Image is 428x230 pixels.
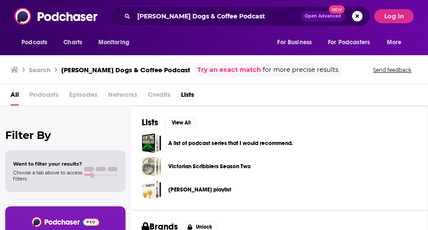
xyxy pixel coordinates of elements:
div: Search podcasts, credits, & more... [110,6,370,26]
span: Credits [148,88,171,106]
button: Send feedback [370,66,414,74]
a: All [10,88,19,106]
span: Episodes [69,88,97,106]
a: Victorian Scribblers Season Two [168,162,251,171]
a: Victorian Scribblers Season Two [142,156,161,176]
span: for more precise results [263,65,338,75]
span: Choose a tab above to access filters. [13,170,82,182]
button: open menu [15,34,59,51]
span: For Business [277,36,312,49]
span: Open Advanced [305,14,341,18]
img: Podchaser - Follow, Share and Rate Podcasts [31,217,100,227]
button: Open AdvancedNew [301,11,345,21]
a: ListsView All [142,117,197,128]
span: Podcasts [21,36,47,49]
button: open menu [322,34,383,51]
span: More [387,36,402,49]
a: Dao's playlist [142,180,161,199]
a: A list of podcast series that I would recommend. [142,133,161,153]
span: For Podcasters [328,36,370,49]
h2: Lists [142,117,158,128]
h2: Filter By [5,129,125,142]
button: open menu [92,34,140,51]
button: Log In [374,9,414,23]
span: Monitoring [98,36,129,49]
img: Podchaser - Follow, Share and Rate Podcasts [14,8,98,25]
span: Charts [63,36,82,49]
h3: [PERSON_NAME] Dogs & Coffee Podcast [61,66,190,74]
a: Lists [181,88,194,106]
a: Charts [58,34,87,51]
button: open menu [381,34,413,51]
input: Search podcasts, credits, & more... [134,9,301,23]
span: Podcasts [29,88,59,106]
span: Networks [108,88,137,106]
span: New [329,5,344,14]
button: View All [165,117,197,128]
h3: Search [29,66,51,74]
button: open menu [271,34,323,51]
a: Try an exact match [197,65,261,75]
span: Want to filter your results? [13,161,82,167]
a: [PERSON_NAME] playlist [168,185,231,195]
a: A list of podcast series that I would recommend. [168,138,293,148]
